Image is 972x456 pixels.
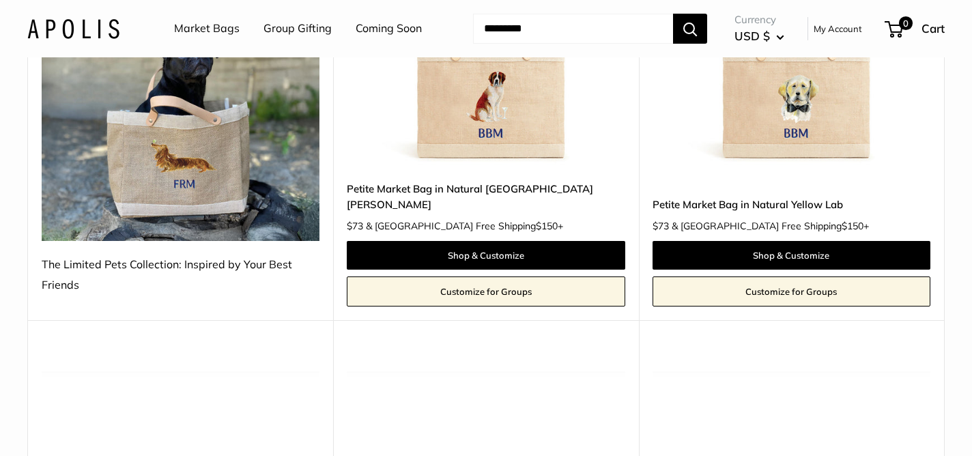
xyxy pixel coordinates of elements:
a: Petite Market Bag in Natural [GEOGRAPHIC_DATA][PERSON_NAME] [347,181,625,213]
a: Shop & Customize [347,241,625,270]
img: Apolis [27,18,119,38]
a: Group Gifting [263,18,332,39]
span: USD $ [734,29,770,43]
button: Search [673,14,707,44]
iframe: Sign Up via Text for Offers [11,404,146,445]
span: & [GEOGRAPHIC_DATA] Free Shipping + [672,221,869,231]
a: Customize for Groups [347,276,625,307]
a: 0 Cart [886,18,945,40]
button: USD $ [734,25,784,47]
span: 0 [899,16,913,30]
a: Petite Market Bag in Natural Yellow Lab [653,197,930,212]
input: Search... [473,14,673,44]
span: Currency [734,10,784,29]
span: $150 [842,220,863,232]
a: Coming Soon [356,18,422,39]
span: $73 [653,220,669,232]
span: $150 [536,220,558,232]
span: Cart [921,21,945,35]
span: & [GEOGRAPHIC_DATA] Free Shipping + [366,221,563,231]
div: The Limited Pets Collection: Inspired by Your Best Friends [42,255,319,296]
a: My Account [814,20,862,37]
a: Customize for Groups [653,276,930,307]
span: $73 [347,220,363,232]
a: Market Bags [174,18,240,39]
a: Shop & Customize [653,241,930,270]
